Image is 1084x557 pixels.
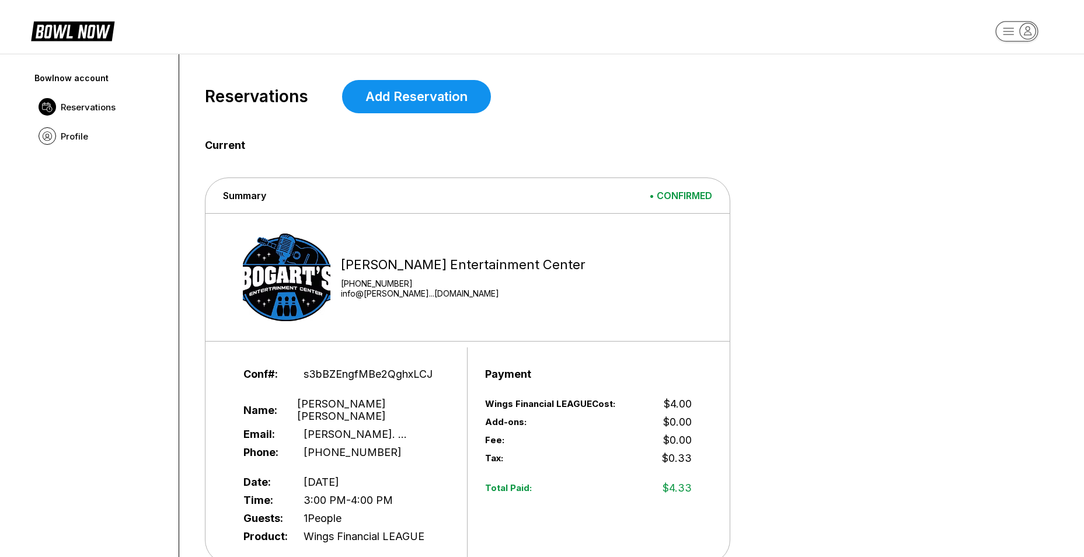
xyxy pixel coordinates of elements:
span: Payment [485,368,527,380]
span: $4.33 [663,482,692,494]
span: Conf#: [243,368,285,380]
span: Total Paid: [485,482,630,493]
span: Current [205,139,1035,152]
span: $0.00 [663,416,692,428]
div: [PERSON_NAME] Entertainment Center [341,257,585,273]
span: Name: [243,404,278,416]
span: Reservations [61,102,116,113]
a: Reservations [33,92,169,121]
span: Date: [243,476,285,488]
span: 3:00 PM - 4:00 PM [304,494,393,506]
a: Profile [33,121,169,151]
a: info@[PERSON_NAME]...[DOMAIN_NAME] [341,288,585,298]
span: Time: [243,494,285,506]
span: $0.00 [663,434,692,446]
span: [PERSON_NAME]. ... [304,428,407,440]
span: s3bBZEngfMBe2QghxLCJ [304,368,433,380]
span: Profile [61,131,88,142]
span: [PHONE_NUMBER] [304,446,402,458]
span: Phone: [243,446,285,458]
span: [PERSON_NAME] [PERSON_NAME] [297,398,449,422]
a: Add Reservation [342,80,491,113]
span: Product: [243,530,285,542]
span: $0.33 [662,452,692,464]
span: Guests: [243,512,285,524]
span: Add-ons: [485,416,588,427]
span: Tax: [485,452,630,464]
span: Reservations [205,87,308,106]
span: • CONFIRMED [649,190,712,201]
div: [PHONE_NUMBER] [341,278,585,288]
span: Wings Financial LEAGUE Cost: [485,398,630,409]
span: Summary [223,190,266,201]
span: Email: [243,428,285,440]
span: Wings Financial LEAGUE [304,530,424,542]
span: [DATE] [304,476,339,488]
span: $4.00 [664,398,692,410]
div: Bowlnow account [34,73,168,83]
span: Fee: [485,434,588,445]
span: 1 People [304,512,341,524]
img: Bogart's Entertainment Center [243,234,330,321]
